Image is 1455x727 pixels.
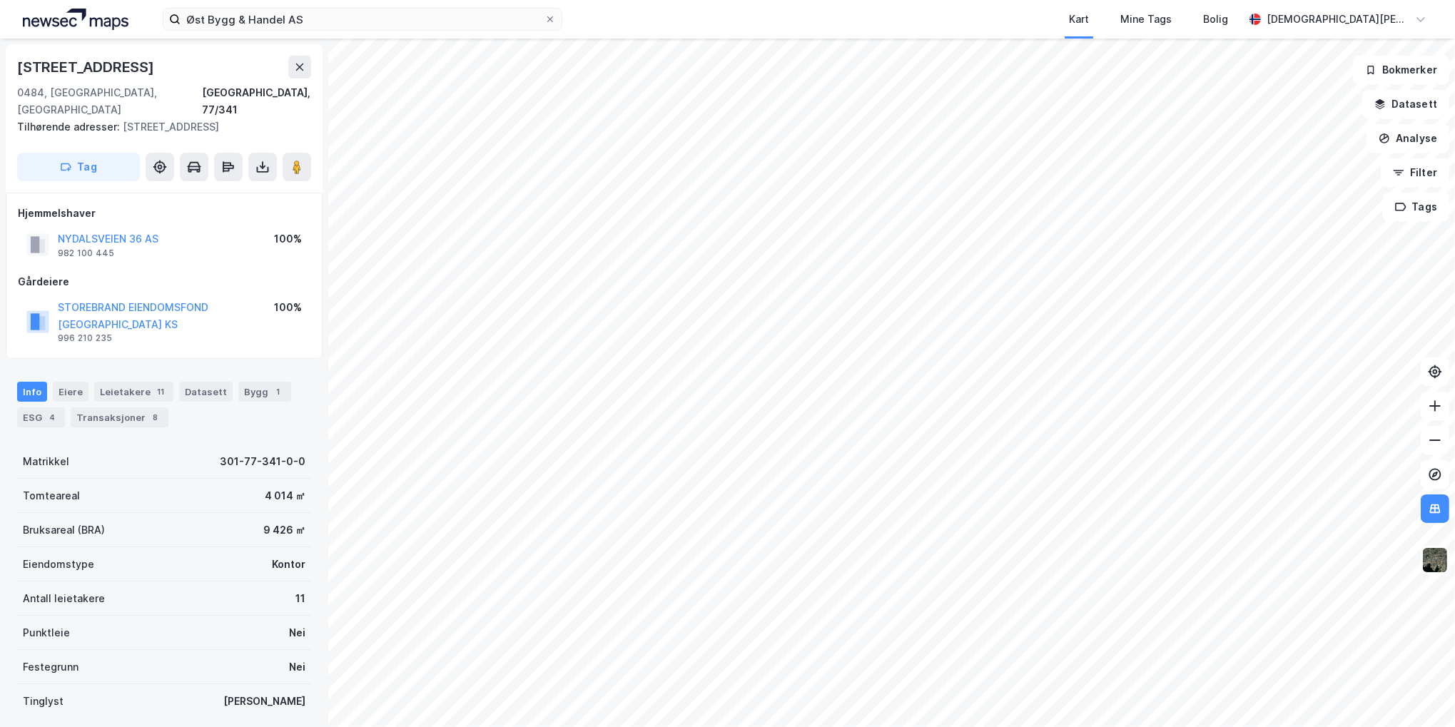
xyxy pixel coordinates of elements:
[263,522,305,539] div: 9 426 ㎡
[1120,11,1172,28] div: Mine Tags
[71,407,168,427] div: Transaksjoner
[153,385,168,399] div: 11
[289,624,305,641] div: Nei
[148,410,163,424] div: 8
[1267,11,1409,28] div: [DEMOGRAPHIC_DATA][PERSON_NAME]
[1362,90,1449,118] button: Datasett
[1069,11,1089,28] div: Kart
[58,248,114,259] div: 982 100 445
[17,153,140,181] button: Tag
[295,590,305,607] div: 11
[17,56,157,78] div: [STREET_ADDRESS]
[23,624,70,641] div: Punktleie
[1353,56,1449,84] button: Bokmerker
[265,487,305,504] div: 4 014 ㎡
[181,9,544,30] input: Søk på adresse, matrikkel, gårdeiere, leietakere eller personer
[23,453,69,470] div: Matrikkel
[23,487,80,504] div: Tomteareal
[23,693,64,710] div: Tinglyst
[1384,659,1455,727] iframe: Chat Widget
[53,382,88,402] div: Eiere
[274,230,302,248] div: 100%
[274,299,302,316] div: 100%
[1421,546,1449,574] img: 9k=
[272,556,305,573] div: Kontor
[17,84,202,118] div: 0484, [GEOGRAPHIC_DATA], [GEOGRAPHIC_DATA]
[17,121,123,133] span: Tilhørende adresser:
[17,118,300,136] div: [STREET_ADDRESS]
[202,84,311,118] div: [GEOGRAPHIC_DATA], 77/341
[238,382,291,402] div: Bygg
[45,410,59,424] div: 4
[23,659,78,676] div: Festegrunn
[271,385,285,399] div: 1
[1203,11,1228,28] div: Bolig
[94,382,173,402] div: Leietakere
[179,382,233,402] div: Datasett
[18,273,310,290] div: Gårdeiere
[1383,193,1449,221] button: Tags
[220,453,305,470] div: 301-77-341-0-0
[23,522,105,539] div: Bruksareal (BRA)
[58,332,112,344] div: 996 210 235
[18,205,310,222] div: Hjemmelshaver
[17,407,65,427] div: ESG
[289,659,305,676] div: Nei
[17,382,47,402] div: Info
[223,693,305,710] div: [PERSON_NAME]
[23,590,105,607] div: Antall leietakere
[1381,158,1449,187] button: Filter
[1367,124,1449,153] button: Analyse
[23,9,128,30] img: logo.a4113a55bc3d86da70a041830d287a7e.svg
[23,556,94,573] div: Eiendomstype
